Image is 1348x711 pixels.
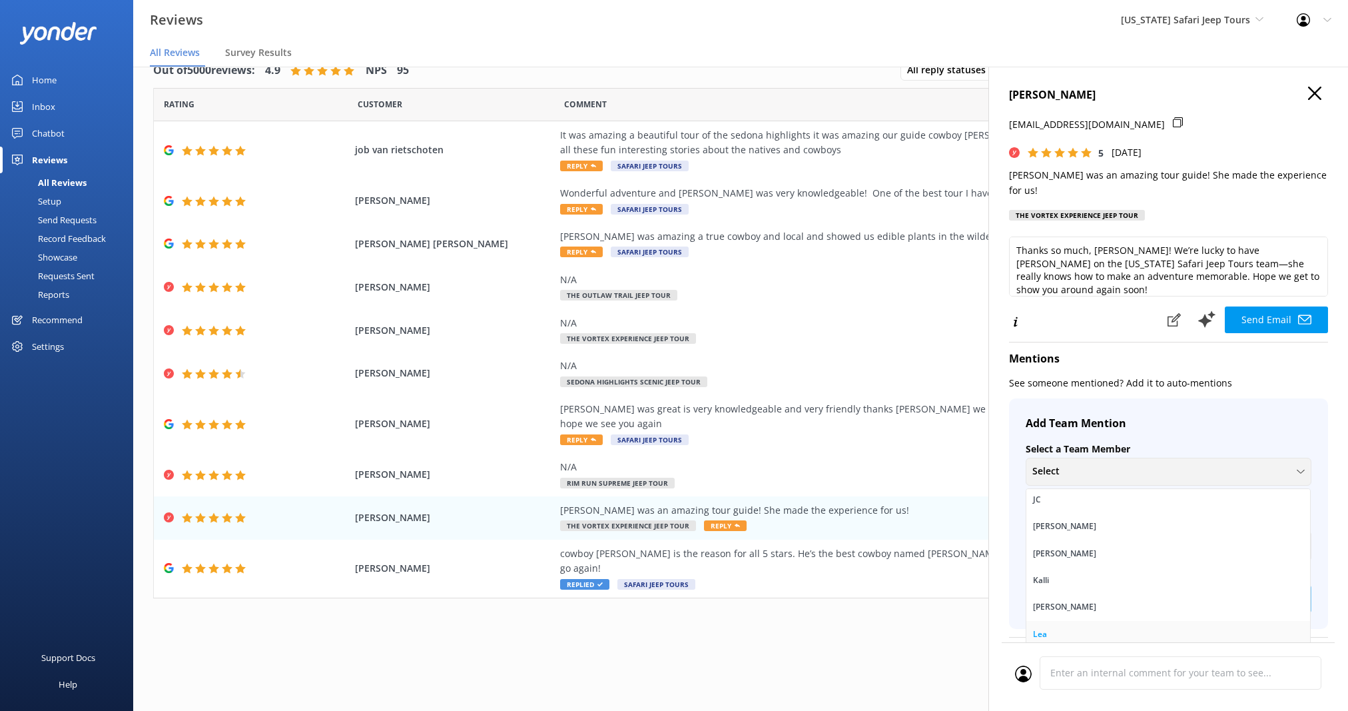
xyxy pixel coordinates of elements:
textarea: Thanks so much, [PERSON_NAME]! We’re lucky to have [PERSON_NAME] on the [US_STATE] Safari Jeep To... [1009,237,1328,297]
span: [PERSON_NAME] [355,467,553,482]
div: [PERSON_NAME] [1033,520,1096,533]
span: Reply [704,520,747,531]
div: Wonderful adventure and [PERSON_NAME] was very knowledgeable! One of the best tour I have been on! [560,186,1166,201]
a: Setup [8,192,133,211]
img: user_profile.svg [1015,666,1032,682]
div: Requests Sent [8,267,95,285]
div: Settings [32,333,64,360]
span: [PERSON_NAME] [355,416,553,431]
span: Rim Run Supreme Jeep Tour [560,478,675,488]
span: Reply [560,247,603,257]
span: Sedona Highlights Scenic Jeep Tour [560,376,707,387]
a: Reports [8,285,133,304]
span: All reply statuses [907,63,994,77]
div: [PERSON_NAME] was great is very knowledgeable and very friendly thanks [PERSON_NAME] we are plann... [560,402,1166,432]
div: [PERSON_NAME] was an amazing tour guide! She made the experience for us! [560,503,1166,518]
h3: Reviews [150,9,203,31]
span: Reply [560,434,603,445]
div: Support Docs [41,644,95,671]
span: All Reviews [150,46,200,59]
span: job van rietschoten [355,143,553,157]
div: N/A [560,273,1166,287]
p: [EMAIL_ADDRESS][DOMAIN_NAME] [1009,117,1165,132]
div: Inbox [32,93,55,120]
span: Safari Jeep Tours [617,579,695,590]
div: N/A [560,316,1166,331]
div: Send Requests [8,211,97,229]
span: 5 [1098,147,1104,159]
span: Reply [560,204,603,215]
div: Reports [8,285,69,304]
span: [PERSON_NAME] [PERSON_NAME] [355,237,553,251]
a: Send Requests [8,211,133,229]
div: cowboy [PERSON_NAME] is the reason for all 5 stars. He’s the best cowboy named [PERSON_NAME] ever... [560,546,1166,576]
a: Showcase [8,248,133,267]
span: Safari Jeep Tours [611,247,689,257]
span: Reply [560,161,603,171]
div: N/A [560,358,1166,373]
h4: [PERSON_NAME] [1009,87,1328,104]
div: Home [32,67,57,93]
div: Help [59,671,77,698]
div: Kalli [1033,574,1049,587]
p: See someone mentioned? Add it to auto-mentions [1009,376,1328,390]
p: [DATE] [1112,145,1142,160]
img: yonder-white-logo.png [20,22,97,44]
span: Safari Jeep Tours [611,434,689,445]
span: [PERSON_NAME] [355,193,553,208]
div: [PERSON_NAME] was amazing a true cowboy and local and showed us edible plants in the wilderness i... [560,229,1166,244]
div: N/A [560,460,1166,474]
div: Lea [1033,628,1047,641]
span: The Vortex Experience Jeep Tour [560,333,696,344]
span: [PERSON_NAME] [355,366,553,380]
span: The Outlaw Trail Jeep Tour [560,290,677,301]
span: Survey Results [225,46,292,59]
div: [PERSON_NAME] [1033,600,1096,614]
span: [PERSON_NAME] [355,510,553,525]
h4: NPS [366,62,387,79]
span: [PERSON_NAME] [355,323,553,338]
div: Reviews [32,147,67,173]
button: Send Email [1225,307,1328,333]
div: Recommend [32,307,83,333]
div: Showcase [8,248,77,267]
div: JC [1033,493,1041,506]
span: Replied [560,579,609,590]
a: Record Feedback [8,229,133,248]
div: It was amazing a beautiful tour of the sedona highlights it was amazing our guide cowboy [PERSON_... [560,128,1166,158]
div: Record Feedback [8,229,106,248]
span: [PERSON_NAME] [355,280,553,295]
span: Date [164,98,194,111]
button: Close [1308,87,1321,101]
span: Select a Team Member [1026,442,1130,455]
span: The Vortex Experience Jeep Tour [560,520,696,531]
div: The Vortex Experience Jeep Tour [1009,210,1145,221]
h4: 4.9 [265,62,280,79]
a: All Reviews [8,173,133,192]
div: [PERSON_NAME] [1033,547,1096,560]
h4: Out of 5000 reviews: [153,62,255,79]
a: Requests Sent [8,267,133,285]
p: [PERSON_NAME] was an amazing tour guide! She made the experience for us! [1009,168,1328,198]
span: Safari Jeep Tours [611,204,689,215]
span: Date [358,98,402,111]
span: [PERSON_NAME] [355,561,553,576]
div: All Reviews [8,173,87,192]
h4: 95 [397,62,409,79]
h4: Add Team Mention [1026,415,1311,432]
span: Question [564,98,607,111]
div: Setup [8,192,61,211]
h4: Mentions [1009,351,1328,368]
span: [US_STATE] Safari Jeep Tours [1121,13,1250,26]
span: Select [1032,464,1068,478]
div: Chatbot [32,120,65,147]
span: Safari Jeep Tours [611,161,689,171]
